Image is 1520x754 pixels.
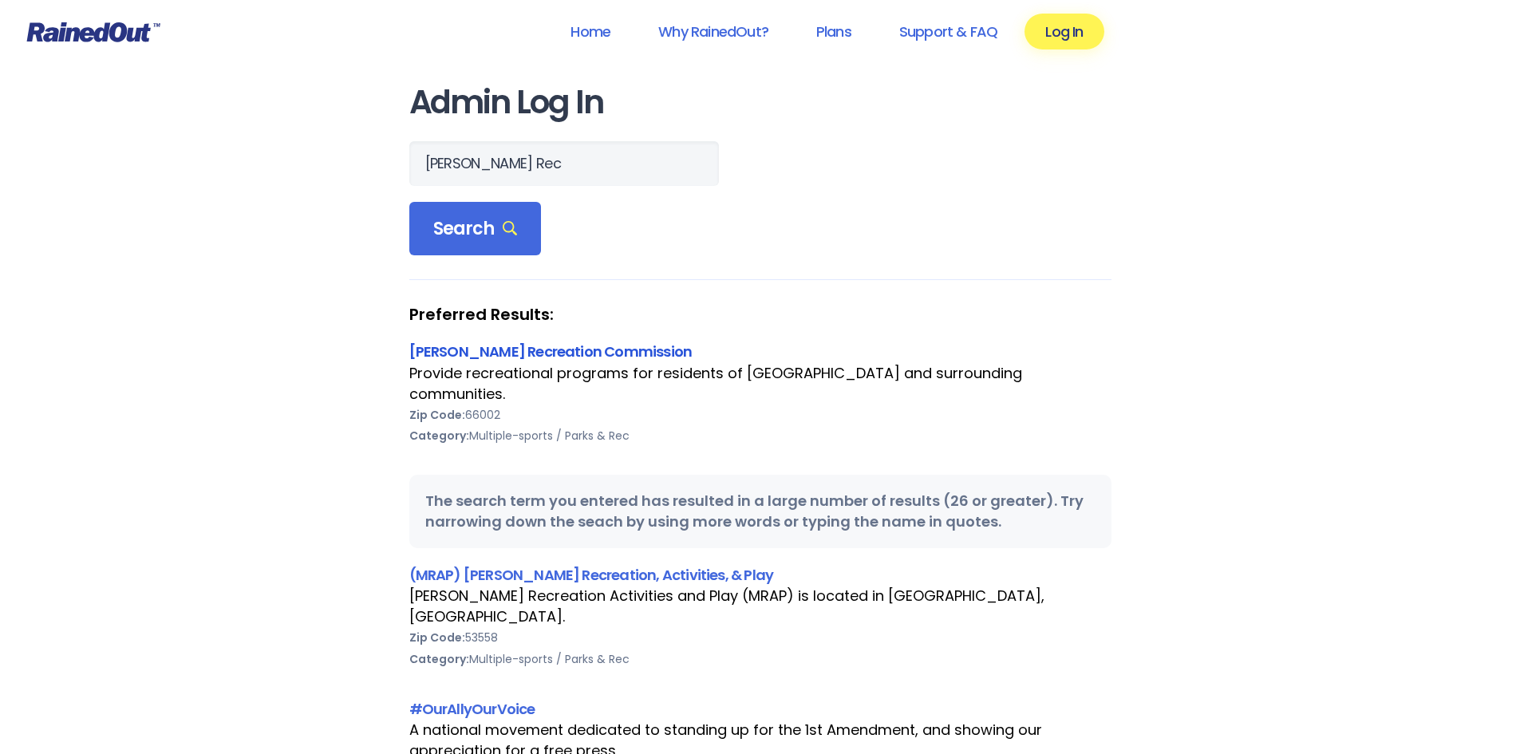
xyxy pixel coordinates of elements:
[409,428,469,444] b: Category:
[409,564,1111,586] div: (MRAP) [PERSON_NAME] Recreation, Activities, & Play
[409,202,542,256] div: Search
[409,341,693,361] a: [PERSON_NAME] Recreation Commission
[409,425,1111,446] div: Multiple-sports / Parks & Rec
[409,363,1111,405] div: Provide recreational programs for residents of [GEOGRAPHIC_DATA] and surrounding communities.
[409,407,465,423] b: Zip Code:
[409,627,1111,648] div: 53558
[409,630,465,645] b: Zip Code:
[638,14,789,49] a: Why RainedOut?
[409,341,1111,362] div: [PERSON_NAME] Recreation Commission
[550,14,631,49] a: Home
[409,651,469,667] b: Category:
[409,475,1111,548] div: The search term you entered has resulted in a large number of results (26 or greater). Try narrow...
[409,699,535,719] a: #OurAllyOurVoice
[409,649,1111,669] div: Multiple-sports / Parks & Rec
[409,141,719,186] input: Search Orgs…
[409,85,1111,120] h1: Admin Log In
[796,14,872,49] a: Plans
[878,14,1018,49] a: Support & FAQ
[409,405,1111,425] div: 66002
[433,218,518,240] span: Search
[1025,14,1103,49] a: Log In
[409,565,774,585] a: (MRAP) [PERSON_NAME] Recreation, Activities, & Play
[409,304,1111,325] strong: Preferred Results:
[409,586,1111,627] div: [PERSON_NAME] Recreation Activities and Play (MRAP) is located in [GEOGRAPHIC_DATA], [GEOGRAPHIC_...
[409,698,1111,720] div: #OurAllyOurVoice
